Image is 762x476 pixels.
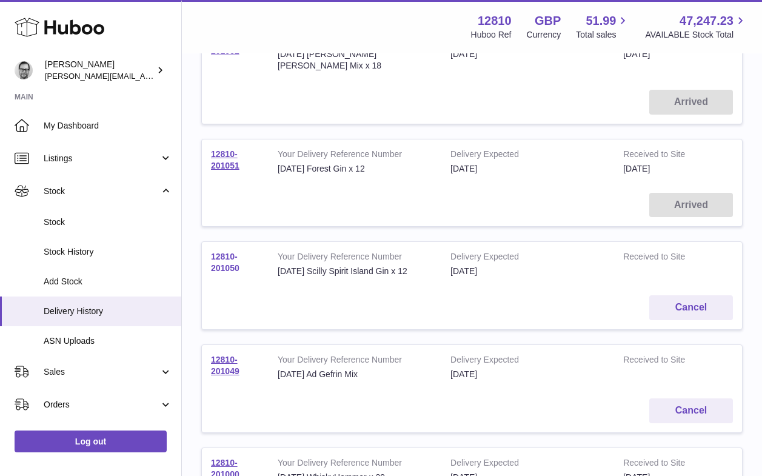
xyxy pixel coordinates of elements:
strong: Your Delivery Reference Number [278,149,432,163]
div: Keywords by Traffic [134,78,204,85]
img: alex@digidistiller.com [15,61,33,79]
strong: Your Delivery Reference Number [278,251,432,266]
span: 47,247.23 [680,13,734,29]
strong: Delivery Expected [450,149,605,163]
div: v 4.0.25 [34,19,59,29]
strong: Received to Site [623,457,702,472]
div: Domain Overview [46,78,109,85]
span: Listings [44,153,159,164]
img: tab_domain_overview_orange.svg [33,76,42,86]
div: [DATE] [PERSON_NAME] [PERSON_NAME] Mix x 18 [278,49,432,72]
a: 51.99 Total sales [576,13,630,41]
span: Delivery History [44,306,172,317]
strong: Delivery Expected [450,457,605,472]
span: ASN Uploads [44,335,172,347]
span: 51.99 [586,13,616,29]
span: [DATE] [623,49,650,59]
span: [PERSON_NAME][EMAIL_ADDRESS][DOMAIN_NAME] [45,71,243,81]
img: website_grey.svg [19,32,29,41]
div: [PERSON_NAME] [45,59,154,82]
div: Huboo Ref [471,29,512,41]
span: Sales [44,366,159,378]
div: [DATE] [450,369,605,380]
button: Cancel [649,398,733,423]
span: Add Stock [44,276,172,287]
span: Stock History [44,246,172,258]
strong: Received to Site [623,149,702,163]
a: 12810-201050 [211,252,239,273]
strong: Received to Site [623,354,702,369]
div: Currency [527,29,561,41]
strong: Delivery Expected [450,354,605,369]
a: 12810-201049 [211,355,239,376]
strong: 12810 [478,13,512,29]
span: [DATE] [623,164,650,173]
button: Cancel [649,295,733,320]
a: 47,247.23 AVAILABLE Stock Total [645,13,747,41]
span: AVAILABLE Stock Total [645,29,747,41]
a: 12810-201051 [211,149,239,170]
span: Orders [44,399,159,411]
div: Domain: [DOMAIN_NAME] [32,32,133,41]
strong: Your Delivery Reference Number [278,354,432,369]
div: [DATE] [450,266,605,277]
div: [DATE] Scilly Spirit Island Gin x 12 [278,266,432,277]
a: Log out [15,431,167,452]
div: [DATE] Ad Gefrin Mix [278,369,432,380]
strong: Delivery Expected [450,251,605,266]
div: [DATE] [450,163,605,175]
div: [DATE] Forest Gin x 12 [278,163,432,175]
span: Stock [44,216,172,228]
span: My Dashboard [44,120,172,132]
strong: Received to Site [623,251,702,266]
strong: Your Delivery Reference Number [278,457,432,472]
img: tab_keywords_by_traffic_grey.svg [121,76,130,86]
img: logo_orange.svg [19,19,29,29]
strong: GBP [535,13,561,29]
span: Stock [44,186,159,197]
div: [DATE] [450,49,605,60]
span: Total sales [576,29,630,41]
